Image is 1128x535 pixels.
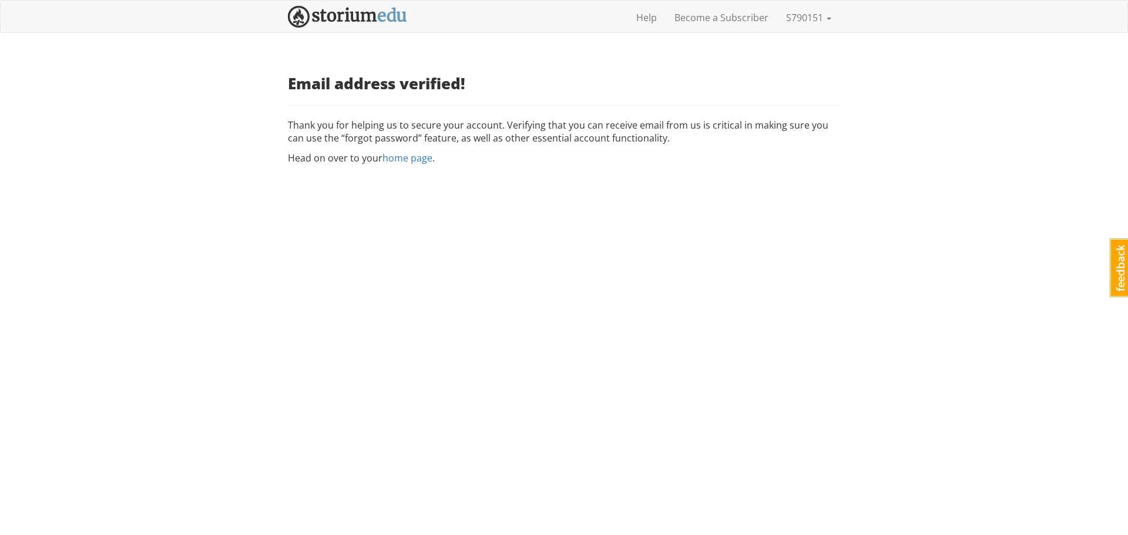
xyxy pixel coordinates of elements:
[288,119,840,146] p: Thank you for helping us to secure your account. Verifying that you can receive email from us is ...
[288,152,840,165] p: Head on over to your .
[288,6,407,28] img: StoriumEDU
[666,3,777,32] a: Become a Subscriber
[777,3,840,32] a: S790151
[627,3,666,32] a: Help
[288,75,840,92] h3: Email address verified!
[382,152,432,164] a: home page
